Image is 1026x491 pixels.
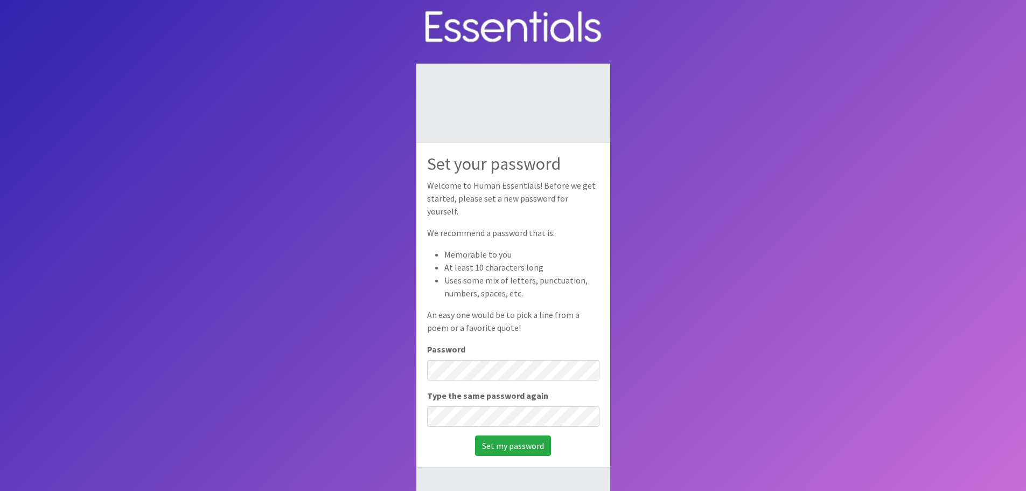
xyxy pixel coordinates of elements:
[427,179,599,218] p: Welcome to Human Essentials! Before we get started, please set a new password for yourself.
[427,154,599,174] h2: Set your password
[427,343,465,356] label: Password
[444,248,599,261] li: Memorable to you
[444,274,599,300] li: Uses some mix of letters, punctuation, numbers, spaces, etc.
[427,308,599,334] p: An easy one would be to pick a line from a poem or a favorite quote!
[427,226,599,239] p: We recommend a password that is:
[475,435,551,456] input: Set my password
[444,261,599,274] li: At least 10 characters long
[427,389,548,402] label: Type the same password again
